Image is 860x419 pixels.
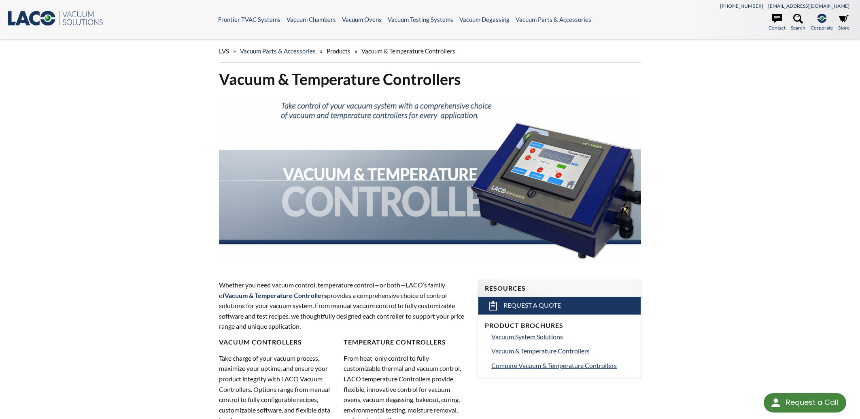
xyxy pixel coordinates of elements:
a: [EMAIL_ADDRESS][DOMAIN_NAME] [768,3,849,9]
span: Vacuum System Solutions [491,333,563,340]
h4: Product Brochures [485,321,634,330]
a: [PHONE_NUMBER] [720,3,763,9]
div: Request a Call [786,393,838,412]
span: Corporate [811,24,833,32]
a: Vacuum Degassing [459,16,510,23]
div: Request a Call [764,393,846,413]
a: Vacuum Chambers [287,16,336,23]
span: Vacuum & Temperature Controllers [361,47,455,55]
a: Vacuum Testing Systems [388,16,453,23]
a: Vacuum Parts & Accessories [516,16,591,23]
h4: Resources [485,284,634,293]
img: Header showing Vacuum & Temp Controller [219,96,641,264]
a: Search [791,14,805,32]
img: round button [769,396,782,409]
strong: Vacuum & Temperature Controllers [225,291,327,299]
a: Request a Quote [478,297,641,315]
a: Vacuum & Temperature Controllers [491,346,634,356]
a: Vacuum Ovens [342,16,382,23]
h4: Temperature Controllers [344,338,463,347]
span: Compare Vacuum & Temperature Controllers [491,362,617,369]
a: Frontier TVAC Systems [218,16,280,23]
a: Vacuum System Solutions [491,332,634,342]
a: Vacuum Parts & Accessories [240,47,316,55]
span: Request a Quote [503,301,561,310]
span: Vacuum & Temperature Controllers [491,347,590,355]
span: Products [327,47,350,55]
a: Store [838,14,849,32]
div: » » » [219,40,641,63]
p: Whether you need vacuum control, temperature control—or both—LACO’s family of provides a comprehe... [219,280,469,332]
h4: Vacuum Controllers [219,338,339,347]
span: LVS [219,47,229,55]
a: Compare Vacuum & Temperature Controllers [491,360,634,371]
h1: Vacuum & Temperature Controllers [219,69,641,89]
a: Contact [769,14,786,32]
